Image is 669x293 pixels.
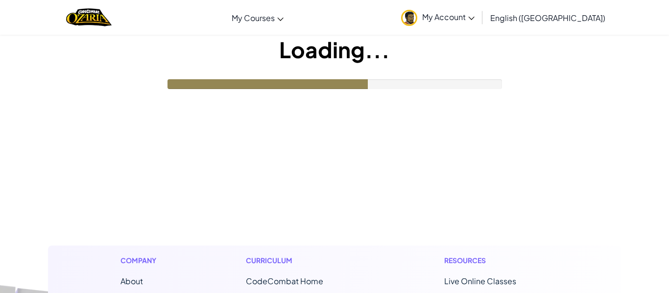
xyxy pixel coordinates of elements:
[227,4,288,31] a: My Courses
[401,10,417,26] img: avatar
[490,13,605,23] span: English ([GEOGRAPHIC_DATA])
[120,276,143,286] a: About
[396,2,479,33] a: My Account
[444,276,516,286] a: Live Online Classes
[66,7,112,27] img: Home
[246,255,364,266] h1: Curriculum
[120,255,166,266] h1: Company
[232,13,275,23] span: My Courses
[485,4,610,31] a: English ([GEOGRAPHIC_DATA])
[444,255,549,266] h1: Resources
[246,276,323,286] span: CodeCombat Home
[66,7,112,27] a: Ozaria by CodeCombat logo
[422,12,475,22] span: My Account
